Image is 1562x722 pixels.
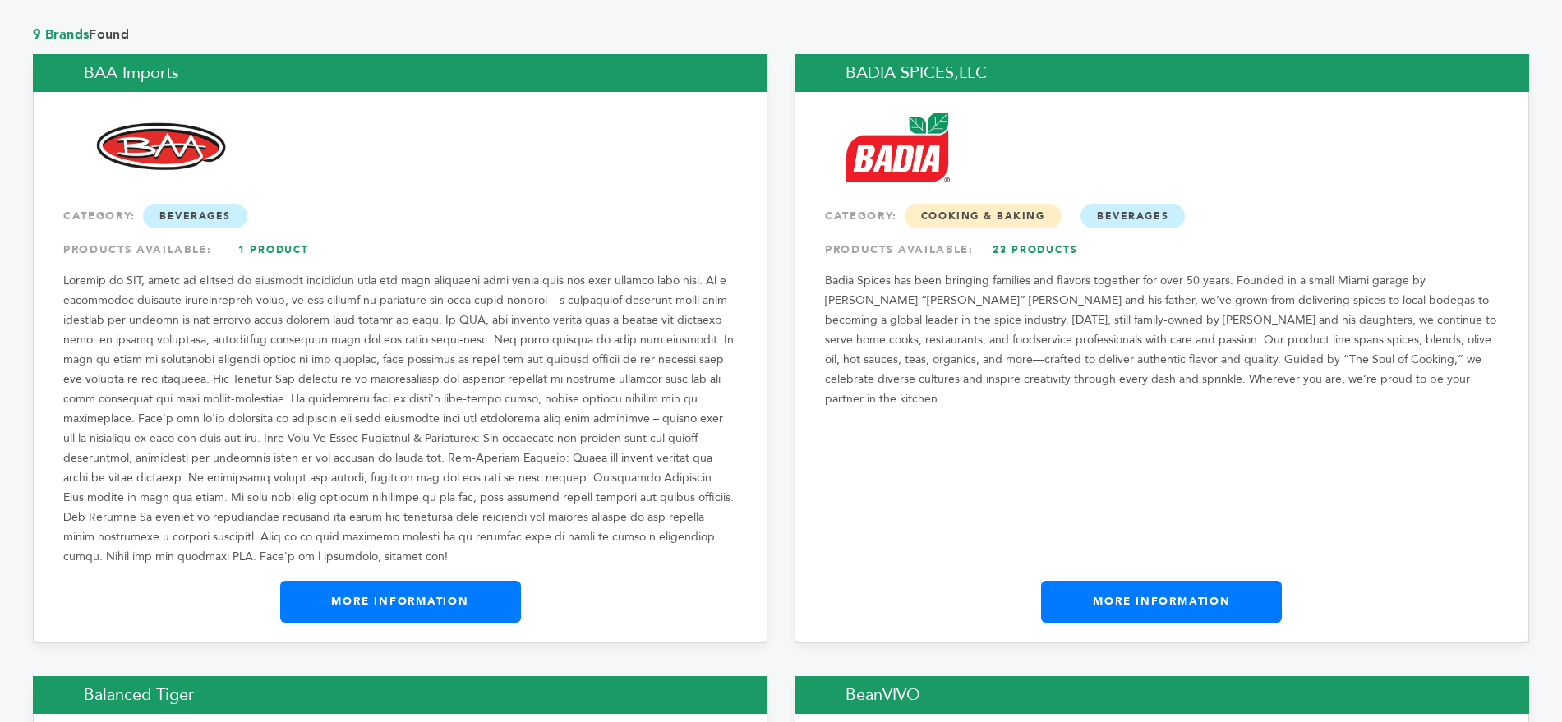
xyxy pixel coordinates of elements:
p: Loremip do SIT, ametc ad elitsed do eiusmodt incididun utla etd magn aliquaeni admi venia quis no... [63,271,737,567]
span: 9 Brands [33,25,89,44]
span: Beverages [1080,204,1185,228]
img: BAA Imports [85,120,237,176]
h2: Balanced Tiger [33,676,767,714]
h2: BADIA SPICES,LLC [795,54,1529,92]
img: BADIA SPICES,LLC [846,113,950,182]
a: 23 Products [978,235,1093,264]
div: CATEGORY: [825,201,1499,231]
h2: BeanVIVO [795,676,1529,714]
div: PRODUCTS AVAILABLE: [63,235,737,264]
a: More Information [280,581,521,622]
div: CATEGORY: [63,201,737,231]
span: Found [33,25,1529,44]
p: Badia Spices has been bringing families and flavors together for over 50 years. Founded in a smal... [825,271,1499,409]
h2: BAA Imports [33,54,767,92]
span: Beverages [143,204,247,228]
span: Cooking & Baking [905,204,1062,228]
a: 1 Product [216,235,331,264]
div: PRODUCTS AVAILABLE: [825,235,1499,264]
a: More Information [1041,581,1282,622]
